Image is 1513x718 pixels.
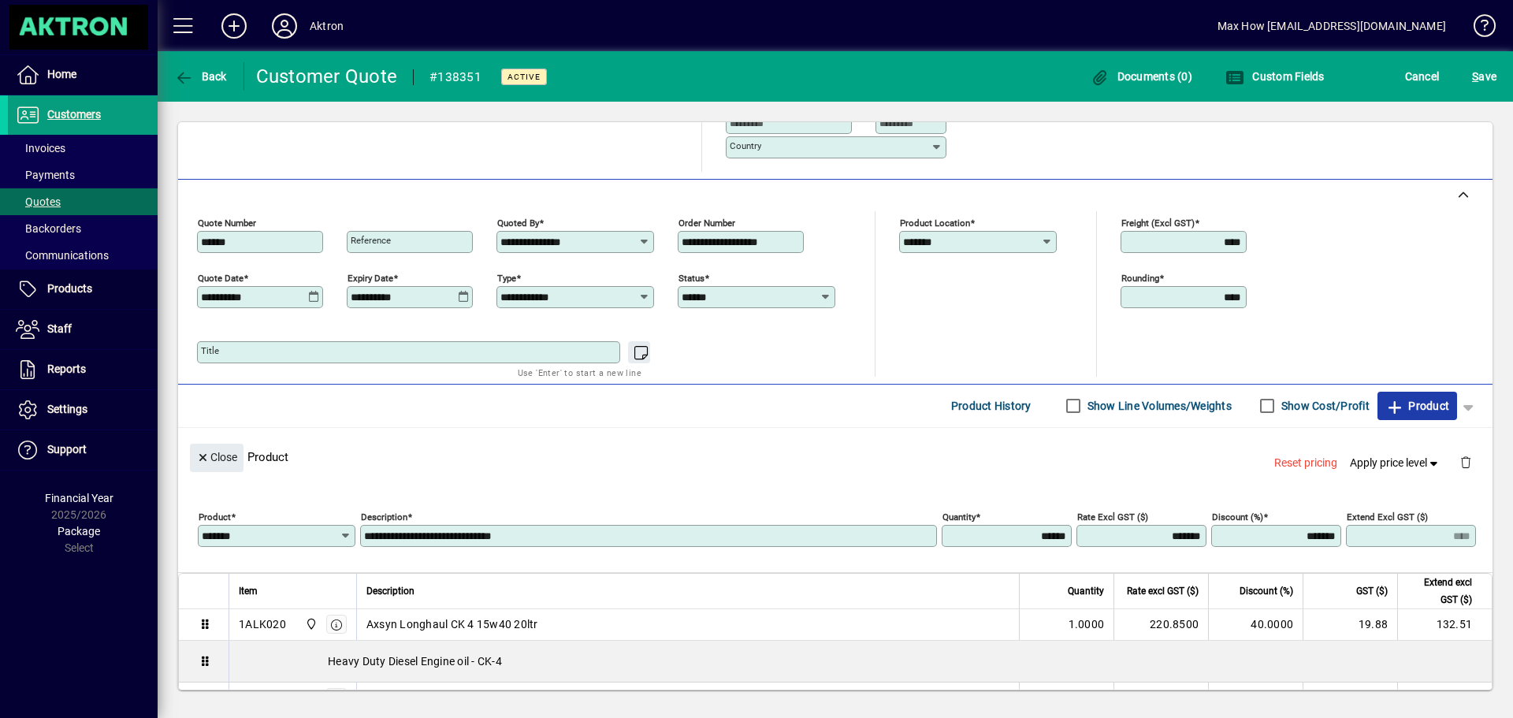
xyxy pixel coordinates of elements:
[8,55,158,95] a: Home
[1221,62,1329,91] button: Custom Fields
[366,616,538,632] span: Axsyn Longhaul CK 4 15w40 20ltr
[1121,272,1159,283] mat-label: Rounding
[1407,574,1472,608] span: Extend excl GST ($)
[1303,609,1397,641] td: 19.88
[201,345,219,356] mat-label: Title
[1240,582,1293,600] span: Discount (%)
[1217,13,1446,39] div: Max How [EMAIL_ADDRESS][DOMAIN_NAME]
[310,13,344,39] div: Aktron
[1084,398,1232,414] label: Show Line Volumes/Weights
[229,641,1492,682] div: Heavy Duty Diesel Engine oil - CK-4
[8,242,158,269] a: Communications
[8,390,158,430] a: Settings
[239,616,286,632] div: 1ALK020
[1127,582,1199,600] span: Rate excl GST ($)
[1397,683,1492,714] td: 112.59
[174,70,227,83] span: Back
[678,217,735,228] mat-label: Order number
[1397,609,1492,641] td: 132.51
[158,62,244,91] app-page-header-button: Back
[1350,455,1441,471] span: Apply price level
[1068,582,1104,600] span: Quantity
[1377,392,1457,420] button: Product
[942,511,976,522] mat-label: Quantity
[1121,217,1195,228] mat-label: Freight (excl GST)
[1090,70,1192,83] span: Documents (0)
[47,282,92,295] span: Products
[8,310,158,349] a: Staff
[361,511,407,522] mat-label: Description
[209,12,259,40] button: Add
[47,443,87,456] span: Support
[58,525,100,538] span: Package
[196,445,237,471] span: Close
[47,403,87,415] span: Settings
[518,363,641,381] mat-hint: Use 'Enter' to start a new line
[8,270,158,309] a: Products
[47,68,76,80] span: Home
[1344,448,1448,477] button: Apply price level
[8,430,158,470] a: Support
[497,272,516,283] mat-label: Type
[1405,64,1440,89] span: Cancel
[366,582,414,600] span: Description
[47,363,86,375] span: Reports
[170,62,231,91] button: Back
[1069,616,1105,632] span: 1.0000
[348,272,393,283] mat-label: Expiry date
[1225,70,1325,83] span: Custom Fields
[1468,62,1500,91] button: Save
[1278,398,1370,414] label: Show Cost/Profit
[45,492,113,504] span: Financial Year
[178,428,1493,485] div: Product
[199,511,231,522] mat-label: Product
[1124,616,1199,632] div: 220.8500
[301,616,319,633] span: Central
[1268,448,1344,477] button: Reset pricing
[1303,683,1397,714] td: 16.89
[47,108,101,121] span: Customers
[16,169,75,181] span: Payments
[1447,455,1485,469] app-page-header-button: Delete
[8,188,158,215] a: Quotes
[16,142,65,154] span: Invoices
[1086,62,1196,91] button: Documents (0)
[301,689,319,706] span: Central
[16,249,109,262] span: Communications
[1208,683,1303,714] td: 40.0000
[1347,511,1428,522] mat-label: Extend excl GST ($)
[16,195,61,208] span: Quotes
[1208,609,1303,641] td: 40.0000
[1472,70,1478,83] span: S
[1472,64,1496,89] span: ave
[8,350,158,389] a: Reports
[507,72,541,82] span: Active
[945,392,1038,420] button: Product History
[8,215,158,242] a: Backorders
[198,217,256,228] mat-label: Quote number
[8,162,158,188] a: Payments
[951,393,1032,419] span: Product History
[678,272,704,283] mat-label: Status
[1274,455,1337,471] span: Reset pricing
[16,222,81,235] span: Backorders
[1385,393,1449,419] span: Product
[186,449,247,463] app-page-header-button: Close
[1447,444,1485,482] button: Delete
[259,12,310,40] button: Profile
[429,65,481,90] div: #138351
[1462,3,1493,54] a: Knowledge Base
[198,272,243,283] mat-label: Quote date
[497,217,539,228] mat-label: Quoted by
[730,140,761,151] mat-label: Country
[1077,511,1148,522] mat-label: Rate excl GST ($)
[256,64,398,89] div: Customer Quote
[8,135,158,162] a: Invoices
[190,444,243,472] button: Close
[47,322,72,335] span: Staff
[900,217,970,228] mat-label: Product location
[1356,582,1388,600] span: GST ($)
[1401,62,1444,91] button: Cancel
[351,235,391,246] mat-label: Reference
[1212,511,1263,522] mat-label: Discount (%)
